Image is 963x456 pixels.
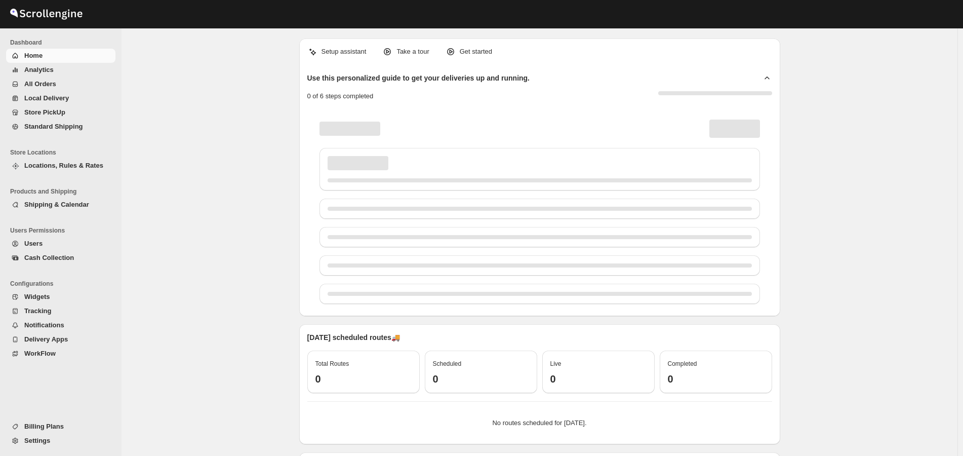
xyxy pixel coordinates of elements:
[396,47,429,57] p: Take a tour
[6,77,115,91] button: All Orders
[322,47,367,57] p: Setup assistant
[24,123,83,130] span: Standard Shipping
[24,94,69,102] span: Local Delivery
[24,335,68,343] span: Delivery Apps
[24,307,51,315] span: Tracking
[550,360,561,367] span: Live
[307,73,530,83] h2: Use this personalized guide to get your deliveries up and running.
[24,321,64,329] span: Notifications
[315,373,412,385] h3: 0
[24,162,103,169] span: Locations, Rules & Rates
[6,159,115,173] button: Locations, Rules & Rates
[315,360,349,367] span: Total Routes
[315,418,764,428] p: No routes scheduled for [DATE].
[6,237,115,251] button: Users
[668,373,764,385] h3: 0
[24,254,74,261] span: Cash Collection
[6,304,115,318] button: Tracking
[6,347,115,361] button: WorkFlow
[6,290,115,304] button: Widgets
[460,47,492,57] p: Get started
[24,52,43,59] span: Home
[10,280,116,288] span: Configurations
[24,293,50,300] span: Widgets
[6,198,115,212] button: Shipping & Calendar
[668,360,697,367] span: Completed
[10,226,116,235] span: Users Permissions
[307,109,772,308] div: Page loading
[24,80,56,88] span: All Orders
[307,91,374,101] p: 0 of 6 steps completed
[6,251,115,265] button: Cash Collection
[24,201,89,208] span: Shipping & Calendar
[6,420,115,434] button: Billing Plans
[6,49,115,63] button: Home
[24,350,56,357] span: WorkFlow
[6,434,115,448] button: Settings
[24,423,64,430] span: Billing Plans
[6,332,115,347] button: Delivery Apps
[6,318,115,332] button: Notifications
[24,108,65,116] span: Store PickUp
[24,437,50,444] span: Settings
[6,63,115,77] button: Analytics
[24,240,43,247] span: Users
[307,332,772,343] p: [DATE] scheduled routes 🚚
[24,66,54,73] span: Analytics
[10,39,116,47] span: Dashboard
[10,187,116,196] span: Products and Shipping
[433,360,462,367] span: Scheduled
[550,373,647,385] h3: 0
[433,373,529,385] h3: 0
[10,148,116,157] span: Store Locations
